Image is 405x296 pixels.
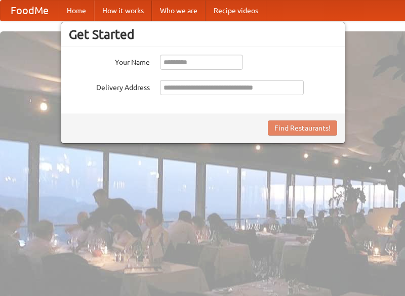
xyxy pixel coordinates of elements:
a: Recipe videos [206,1,266,21]
a: Home [59,1,94,21]
label: Delivery Address [69,80,150,93]
a: Who we are [152,1,206,21]
h3: Get Started [69,27,337,42]
label: Your Name [69,55,150,67]
button: Find Restaurants! [268,120,337,136]
a: How it works [94,1,152,21]
a: FoodMe [1,1,59,21]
